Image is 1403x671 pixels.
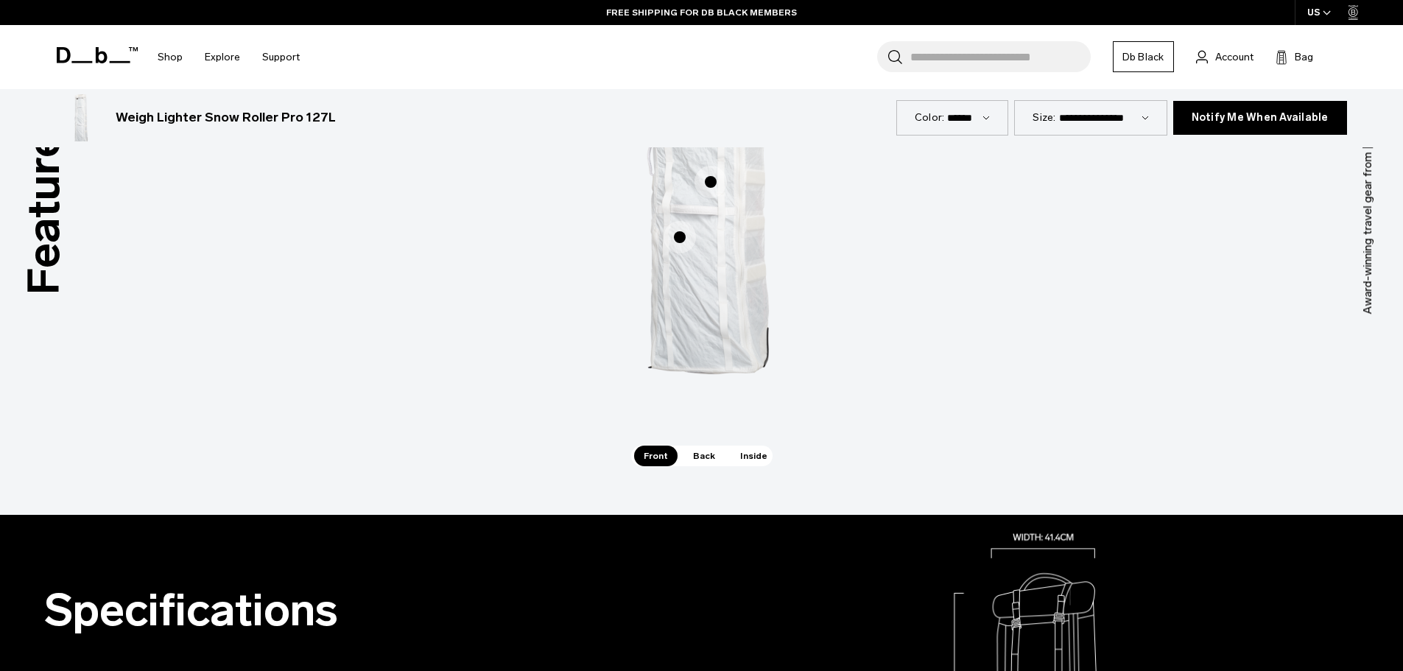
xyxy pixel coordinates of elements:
[915,110,945,125] label: Color:
[1192,111,1329,124] span: Notify Me When Available
[683,446,725,466] span: Back
[10,110,78,295] h3: Features
[116,108,336,127] h3: Weigh Lighter Snow Roller Pro 127L
[731,446,777,466] span: Inside
[158,31,183,83] a: Shop
[57,94,104,141] img: Weigh_Lighter_Snow_Roller_Pro_127L_1.png
[606,6,797,19] a: FREE SHIPPING FOR DB BLACK MEMBERS
[1276,48,1313,66] button: Bag
[1033,110,1055,125] label: Size:
[634,446,678,466] span: Front
[1215,49,1253,65] span: Account
[1295,49,1313,65] span: Bag
[147,25,311,89] nav: Main Navigation
[1113,41,1174,72] a: Db Black
[205,31,240,83] a: Explore
[262,31,300,83] a: Support
[1196,48,1253,66] a: Account
[44,586,613,635] h2: Specifications
[1173,101,1347,135] button: Notify Me When Available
